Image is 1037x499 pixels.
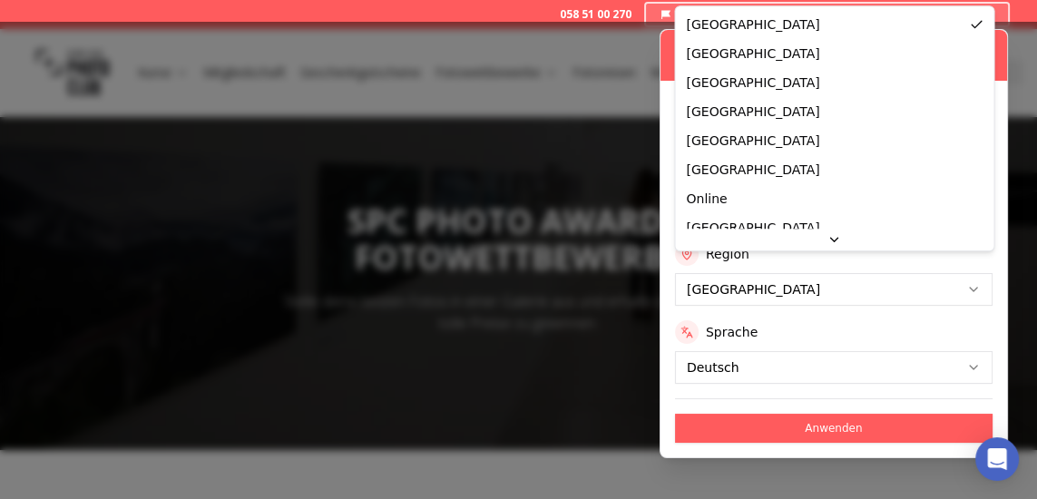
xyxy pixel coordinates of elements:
[686,46,819,61] span: [GEOGRAPHIC_DATA]
[686,104,819,119] span: [GEOGRAPHIC_DATA]
[686,133,819,148] span: [GEOGRAPHIC_DATA]
[686,75,819,90] span: [GEOGRAPHIC_DATA]
[686,17,819,32] span: [GEOGRAPHIC_DATA]
[686,220,819,235] span: [GEOGRAPHIC_DATA]
[686,191,727,206] span: Online
[686,162,819,177] span: [GEOGRAPHIC_DATA]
